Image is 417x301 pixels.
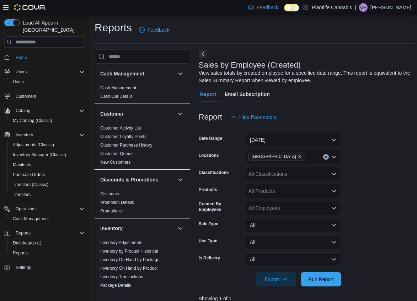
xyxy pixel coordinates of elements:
[100,265,157,271] span: Inventory On Hand by Product
[13,205,39,213] button: Operations
[10,150,69,159] a: Inventory Manager (Classic)
[100,110,123,117] h3: Customer
[7,170,87,180] button: Purchase Orders
[100,274,143,279] a: Inventory Transactions
[13,53,30,62] a: Home
[10,190,85,199] span: Transfers
[100,126,141,131] a: Customer Activity List
[1,67,87,77] button: Users
[95,21,132,35] h1: Reports
[284,4,299,11] input: Dark Mode
[13,131,85,139] span: Inventory
[1,106,87,116] button: Catalog
[100,208,122,213] a: Promotions
[14,4,46,11] img: Cova
[100,225,175,232] button: Inventory
[1,262,87,273] button: Settings
[16,55,27,60] span: Home
[13,92,85,101] span: Customers
[355,3,356,12] p: |
[176,224,185,233] button: Inventory
[16,206,37,212] span: Operations
[20,19,85,33] span: Load All Apps in [GEOGRAPHIC_DATA]
[10,215,52,223] a: Cash Management
[200,87,216,101] span: Report
[10,170,85,179] span: Purchase Orders
[10,215,85,223] span: Cash Management
[199,187,217,192] label: Products
[13,172,45,178] span: Purchase Orders
[245,0,281,15] a: Feedback
[100,240,142,245] span: Inventory Adjustments
[100,85,136,90] a: Cash Management
[13,79,24,85] span: Users
[100,94,133,99] a: Cash Out Details
[7,140,87,150] button: Adjustments (Classic)
[10,78,27,86] a: Users
[312,3,352,12] p: Plantlife Cannabis
[1,52,87,62] button: Home
[10,78,85,86] span: Users
[199,170,229,175] label: Classifications
[199,238,217,244] label: Use Type
[95,190,190,218] div: Discounts & Promotions
[370,3,411,12] p: [PERSON_NAME]
[100,151,133,156] a: Customer Queue
[100,283,131,288] a: Package Details
[100,266,157,271] a: Inventory On Hand by Product
[100,176,158,183] h3: Discounts & Promotions
[100,143,153,148] a: Customer Purchase History
[298,154,302,159] button: Remove Spruce Grove from selection in this group
[176,69,185,78] button: Cash Management
[13,192,31,197] span: Transfers
[100,200,134,205] a: Promotion Details
[13,152,66,158] span: Inventory Manager (Classic)
[225,87,270,101] span: Email Subscription
[148,26,169,33] span: Feedback
[13,229,85,237] span: Reports
[331,205,337,211] button: Open list of options
[10,116,85,125] span: My Catalog (Classic)
[176,110,185,118] button: Customer
[10,249,85,257] span: Reports
[100,110,175,117] button: Customer
[7,150,87,160] button: Inventory Manager (Classic)
[13,263,34,272] a: Settings
[199,255,220,261] label: Is Delivery
[100,125,141,131] span: Customer Activity List
[7,238,87,248] a: Dashboards
[199,49,207,58] button: Next
[100,159,130,165] span: New Customers
[7,116,87,126] button: My Catalog (Classic)
[13,92,39,101] a: Customers
[176,175,185,184] button: Discounts & Promotions
[100,160,130,165] a: New Customers
[10,160,85,169] span: Manifests
[246,235,341,249] button: All
[10,160,34,169] a: Manifests
[100,191,119,196] a: Discounts
[239,113,277,121] span: Hide Parameters
[100,85,136,91] span: Cash Management
[261,272,292,286] span: Export
[10,239,44,247] a: Dashboards
[13,131,36,139] button: Inventory
[256,272,296,286] button: Export
[228,110,279,124] button: Hide Parameters
[100,248,158,254] span: Inventory by Product Historical
[16,132,33,138] span: Inventory
[13,182,48,188] span: Transfers (Classic)
[16,69,27,75] span: Users
[248,153,305,160] span: Spruce Grove
[13,118,52,123] span: My Catalog (Classic)
[13,106,85,115] span: Catalog
[10,180,51,189] a: Transfers (Classic)
[301,272,341,286] button: Run Report
[10,249,31,257] a: Reports
[199,201,243,212] label: Created By Employees
[10,150,85,159] span: Inventory Manager (Classic)
[100,94,133,99] span: Cash Out Details
[100,200,134,205] span: Promotion Details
